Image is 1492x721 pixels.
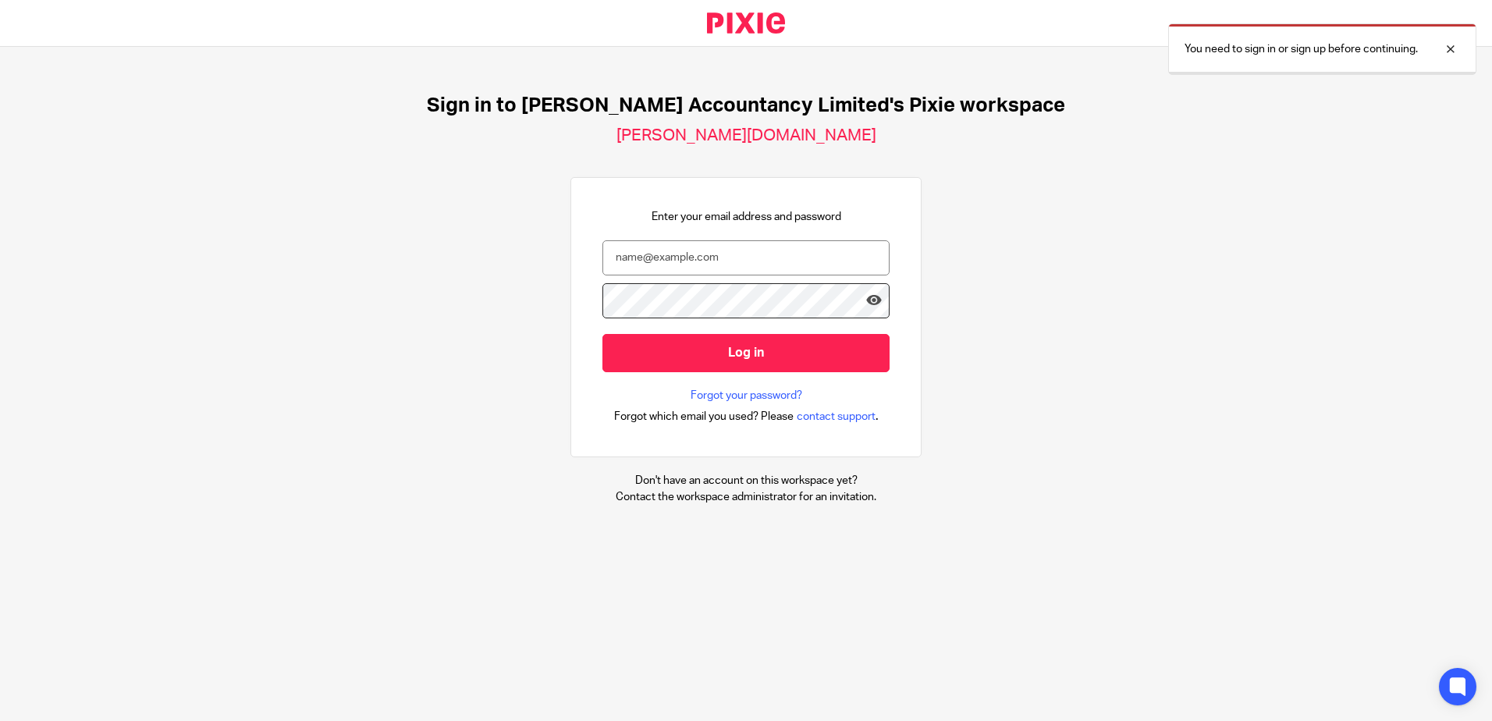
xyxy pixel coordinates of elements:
[602,334,890,372] input: Log in
[797,409,876,424] span: contact support
[652,209,841,225] p: Enter your email address and password
[614,407,879,425] div: .
[616,126,876,146] h2: [PERSON_NAME][DOMAIN_NAME]
[616,489,876,505] p: Contact the workspace administrator for an invitation.
[1185,41,1418,57] p: You need to sign in or sign up before continuing.
[614,409,794,424] span: Forgot which email you used? Please
[616,473,876,488] p: Don't have an account on this workspace yet?
[427,94,1065,118] h1: Sign in to [PERSON_NAME] Accountancy Limited's Pixie workspace
[691,388,802,403] a: Forgot your password?
[602,240,890,275] input: name@example.com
